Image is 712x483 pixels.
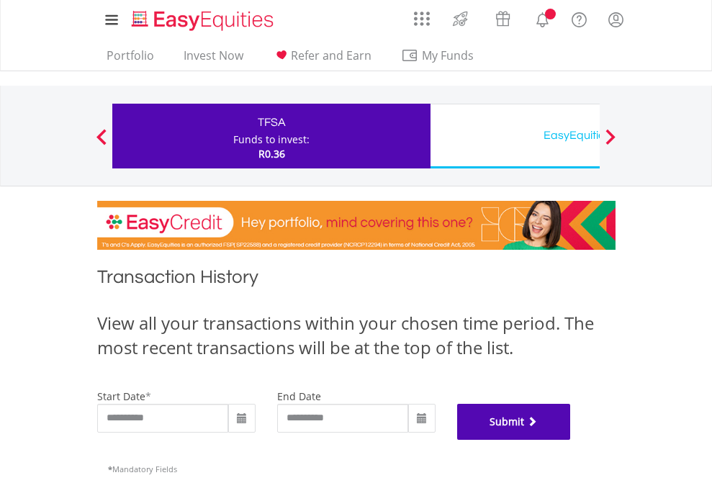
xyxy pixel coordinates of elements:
[401,46,495,65] span: My Funds
[449,7,472,30] img: thrive-v2.svg
[561,4,598,32] a: FAQ's and Support
[524,4,561,32] a: Notifications
[267,48,377,71] a: Refer and Earn
[405,4,439,27] a: AppsGrid
[277,389,321,403] label: end date
[101,48,160,71] a: Portfolio
[97,264,616,297] h1: Transaction History
[129,9,279,32] img: EasyEquities_Logo.png
[457,404,571,440] button: Submit
[97,311,616,361] div: View all your transactions within your chosen time period. The most recent transactions will be a...
[596,136,625,150] button: Next
[108,464,177,474] span: Mandatory Fields
[126,4,279,32] a: Home page
[178,48,249,71] a: Invest Now
[97,389,145,403] label: start date
[233,132,310,147] div: Funds to invest:
[87,136,116,150] button: Previous
[491,7,515,30] img: vouchers-v2.svg
[291,48,371,63] span: Refer and Earn
[258,147,285,161] span: R0.36
[121,112,422,132] div: TFSA
[414,11,430,27] img: grid-menu-icon.svg
[482,4,524,30] a: Vouchers
[97,201,616,250] img: EasyCredit Promotion Banner
[598,4,634,35] a: My Profile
